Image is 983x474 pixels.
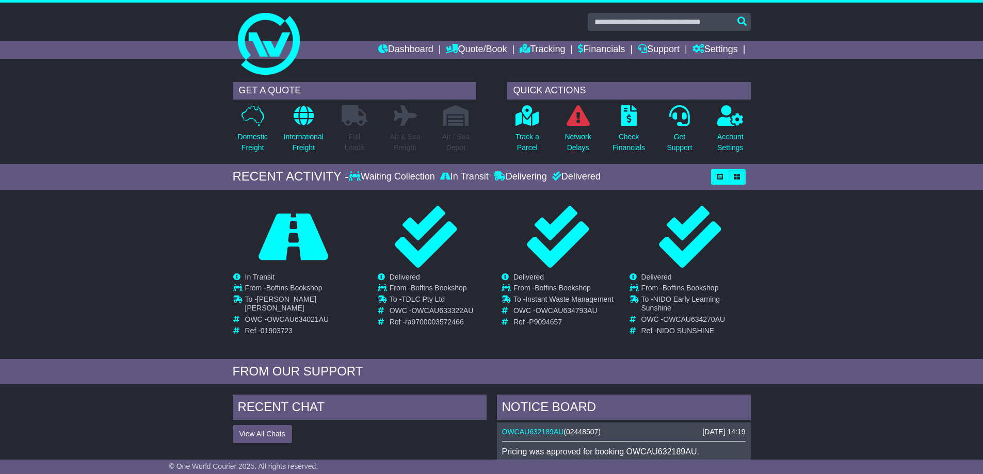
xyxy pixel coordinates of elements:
a: OWCAU632189AU [502,428,564,436]
td: From - [641,284,750,295]
p: Full Loads [342,132,367,153]
td: OWC - [245,315,354,326]
a: Financials [578,41,625,59]
span: OWCAU634793AU [536,306,598,315]
a: GetSupport [666,105,692,159]
td: To - [245,295,354,315]
p: Pricing was approved for booking OWCAU632189AU. [502,447,746,456]
div: NOTICE BOARD [497,395,751,422]
span: Delivered [641,273,672,281]
p: Air / Sea Depot [442,132,470,153]
a: Tracking [520,41,565,59]
span: OWCAU634021AU [267,315,329,323]
div: QUICK ACTIONS [507,82,751,100]
td: OWC - [641,315,750,326]
div: [DATE] 14:19 [702,428,745,436]
td: Ref - [641,326,750,335]
div: Waiting Collection [349,171,437,183]
div: GET A QUOTE [233,82,476,100]
span: In Transit [245,273,275,281]
td: From - [513,284,614,295]
p: Get Support [667,132,692,153]
a: DomesticFreight [237,105,268,159]
span: [PERSON_NAME] [PERSON_NAME] [245,295,316,312]
span: OWCAU633322AU [411,306,473,315]
span: P9094657 [529,318,562,326]
button: View All Chats [233,425,292,443]
td: From - [245,284,354,295]
td: To - [390,295,474,306]
p: Network Delays [565,132,591,153]
a: InternationalFreight [283,105,324,159]
a: Dashboard [378,41,433,59]
td: From - [390,284,474,295]
a: AccountSettings [717,105,744,159]
div: FROM OUR SUPPORT [233,364,751,379]
td: Ref - [245,326,354,335]
div: RECENT CHAT [233,395,487,422]
td: To - [641,295,750,315]
a: Support [638,41,680,59]
div: Delivered [550,171,601,183]
p: Track a Parcel [515,132,539,153]
span: Delivered [513,273,544,281]
div: RECENT ACTIVITY - [233,169,349,184]
div: ( ) [502,428,746,436]
td: To - [513,295,614,306]
a: CheckFinancials [612,105,646,159]
span: © One World Courier 2025. All rights reserved. [169,462,318,470]
a: Quote/Book [446,41,507,59]
span: OWCAU634270AU [663,315,725,323]
span: Boffins Bookshop [411,284,467,292]
span: Boffins Bookshop [663,284,719,292]
td: OWC - [390,306,474,318]
a: Track aParcel [515,105,540,159]
a: NetworkDelays [564,105,591,159]
span: 01903723 [261,326,293,335]
div: In Transit [438,171,491,183]
td: Ref - [513,318,614,326]
td: Ref - [390,318,474,326]
span: NIDO Early Learning Sunshine [641,295,720,312]
span: TDLC Pty Ltd [401,295,445,303]
span: ra9700003572466 [405,318,464,326]
p: Check Financials [613,132,645,153]
span: Instant Waste Management [525,295,614,303]
span: Boffins Bookshop [266,284,323,292]
p: Account Settings [717,132,744,153]
td: OWC - [513,306,614,318]
a: Settings [692,41,738,59]
span: NIDO SUNSHINE [657,326,714,335]
p: International Freight [284,132,324,153]
p: Air & Sea Freight [390,132,421,153]
span: Boffins Bookshop [535,284,591,292]
div: Delivering [491,171,550,183]
p: Domestic Freight [237,132,267,153]
span: Delivered [390,273,420,281]
span: 02448507 [566,428,598,436]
